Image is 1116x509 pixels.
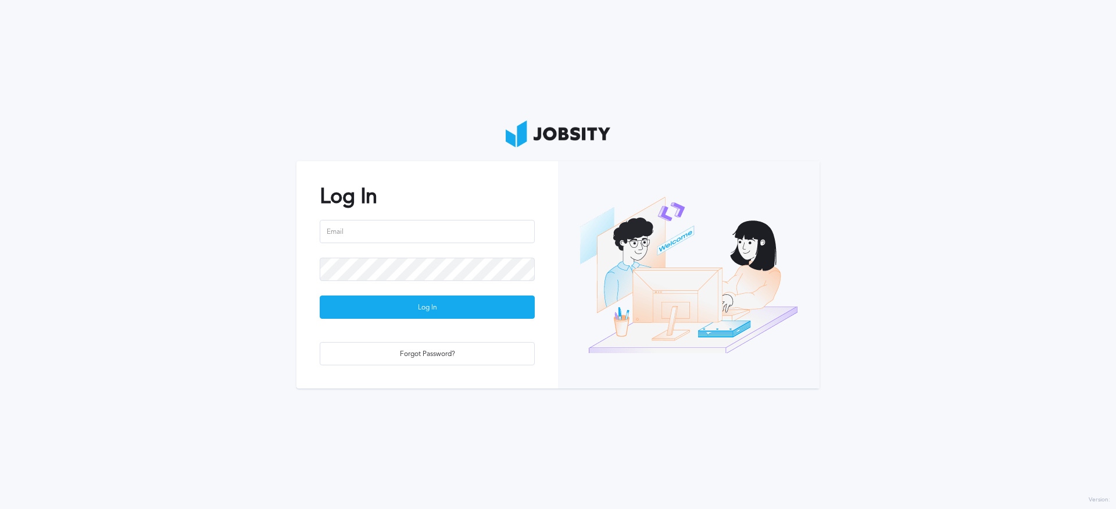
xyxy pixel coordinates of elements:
h2: Log In [320,184,535,208]
label: Version: [1089,497,1110,504]
button: Forgot Password? [320,342,535,365]
input: Email [320,220,535,243]
button: Log In [320,296,535,319]
div: Log In [320,296,534,319]
div: Forgot Password? [320,343,534,366]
